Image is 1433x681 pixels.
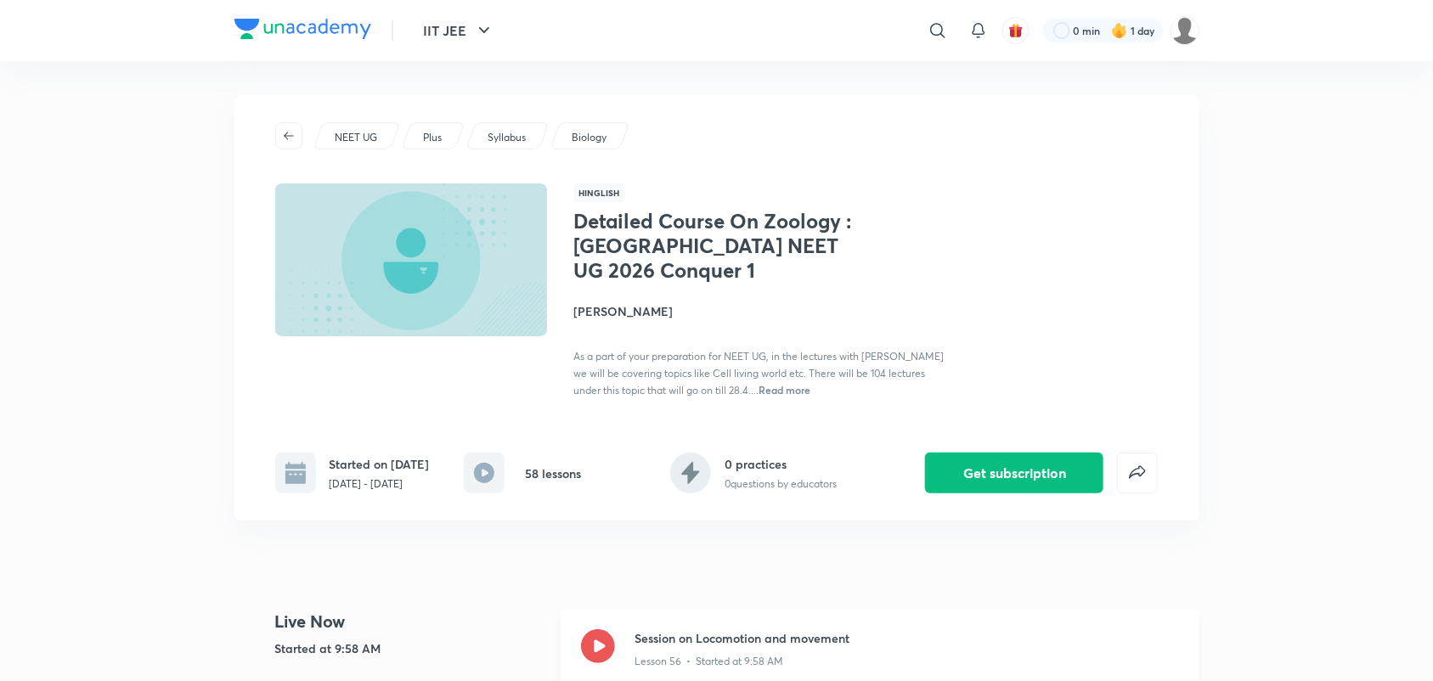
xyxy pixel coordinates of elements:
[420,130,444,145] a: Plus
[488,130,526,145] p: Syllabus
[330,455,430,473] h6: Started on [DATE]
[414,14,505,48] button: IIT JEE
[275,639,547,657] h5: Started at 9:58 AM
[330,476,430,492] p: [DATE] - [DATE]
[574,183,625,202] span: Hinglish
[635,654,784,669] p: Lesson 56 • Started at 9:58 AM
[572,130,606,145] p: Biology
[275,609,547,634] h4: Live Now
[635,629,1179,647] h3: Session on Locomotion and movement
[335,130,377,145] p: NEET UG
[725,455,837,473] h6: 0 practices
[1171,16,1199,45] img: Sudipta Bose
[331,130,380,145] a: NEET UG
[574,350,945,397] span: As a part of your preparation for NEET UG, in the lectures with [PERSON_NAME] we will be covering...
[525,464,581,482] h6: 58 lessons
[234,19,371,39] img: Company Logo
[725,476,837,492] p: 0 questions by educators
[272,182,549,338] img: Thumbnail
[568,130,609,145] a: Biology
[574,209,852,282] h1: Detailed Course On Zoology : [GEOGRAPHIC_DATA] NEET UG 2026 Conquer 1
[1111,22,1128,39] img: streak
[925,453,1103,493] button: Get subscription
[484,130,528,145] a: Syllabus
[574,302,955,320] h4: [PERSON_NAME]
[1117,453,1158,493] button: false
[423,130,442,145] p: Plus
[759,383,811,397] span: Read more
[1008,23,1024,38] img: avatar
[234,19,371,43] a: Company Logo
[1002,17,1030,44] button: avatar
